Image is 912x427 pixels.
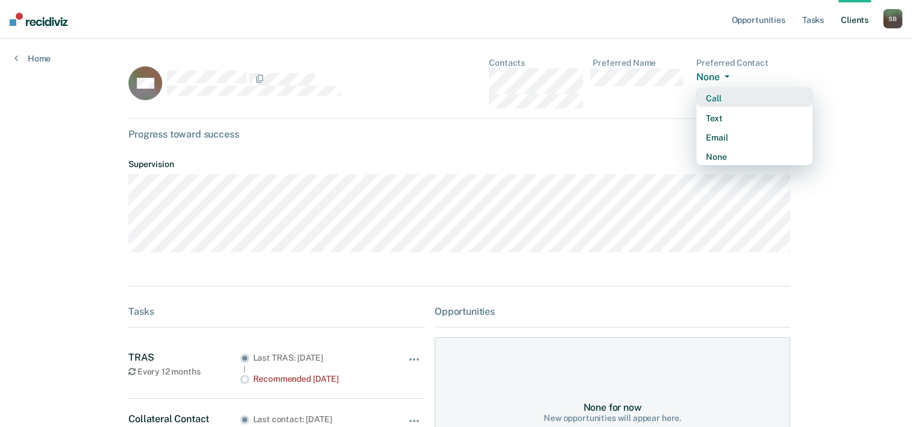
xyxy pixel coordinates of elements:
div: TRAS [128,352,239,363]
div: Email [706,133,803,143]
div: Tasks [128,306,425,317]
div: S B [883,9,902,28]
dt: Contacts [489,58,583,68]
button: None [696,71,734,85]
dt: Preferred Contact [696,58,790,68]
div: New opportunities will appear here. [544,413,681,423]
div: None [706,152,803,162]
div: Recommended [DATE] [253,374,388,384]
div: Every 12 months [128,367,239,377]
a: Home [14,53,51,64]
div: Text [706,113,803,124]
div: Progress toward success [128,128,790,140]
div: Collateral Contact [128,413,239,425]
dt: Supervision [128,159,790,169]
div: Call [706,93,803,104]
img: Recidiviz [10,13,68,26]
dt: Preferred Name [593,58,687,68]
div: Last contact: [DATE] [253,414,388,425]
button: SB [883,9,902,28]
div: None for now [583,402,641,413]
div: Opportunities [435,306,790,317]
div: Last TRAS: [DATE] [253,353,388,363]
